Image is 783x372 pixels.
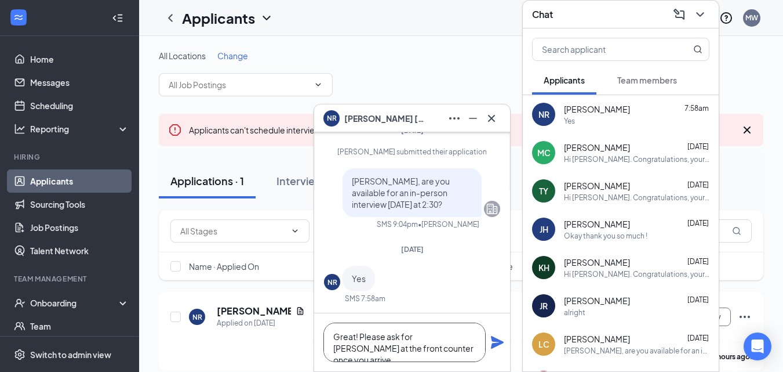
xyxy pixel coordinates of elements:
div: Applications · 1 [170,174,244,188]
span: [PERSON_NAME] [564,333,630,345]
h5: [PERSON_NAME] [217,305,291,317]
span: [DATE] [687,257,709,266]
div: NR [327,277,337,287]
svg: Company [485,202,499,216]
a: Talent Network [30,239,129,262]
div: Open Intercom Messenger [744,333,771,360]
span: [PERSON_NAME] [564,295,630,306]
svg: Cross [485,111,498,125]
svg: Ellipses [738,310,752,324]
div: TY [539,185,548,197]
div: Okay thank you so much ! [564,231,647,241]
div: MC [537,147,551,158]
button: Ellipses [445,109,464,128]
div: MW [745,13,758,23]
svg: ChevronDown [290,226,300,236]
span: [DATE] [687,334,709,342]
svg: Error [168,123,182,137]
a: Job Postings [30,216,129,239]
b: 15 hours ago [708,352,750,361]
span: [DATE] [687,142,709,151]
div: Hi [PERSON_NAME]. Congratulations, your onsite interview with [DEMOGRAPHIC_DATA]-fil-A for Front ... [564,269,709,279]
svg: Settings [14,349,26,360]
svg: ComposeMessage [672,8,686,21]
div: Hi [PERSON_NAME]. Congratulations, your onsite interview with [DEMOGRAPHIC_DATA]-fil-A for Delive... [564,193,709,203]
span: [DATE] [687,219,709,227]
input: All Job Postings [169,78,309,91]
svg: UserCheck [14,297,26,309]
button: ChevronDown [691,5,709,24]
svg: Collapse [112,12,123,24]
span: Team members [617,75,677,85]
span: Applicants [544,75,585,85]
svg: ChevronDown [693,8,707,21]
div: Reporting [30,123,130,135]
textarea: Great! Please ask for [PERSON_NAME] at the front counter once you arrive. [323,323,486,362]
span: 7:58am [684,104,709,113]
span: [PERSON_NAME] [564,180,630,192]
div: Applied on [DATE] [217,317,305,329]
svg: Plane [490,335,504,349]
span: [PERSON_NAME] [564,257,630,268]
div: Switch to admin view [30,349,111,360]
div: SMS 7:58am [345,294,385,304]
a: Messages [30,71,129,94]
span: [PERSON_NAME] [PERSON_NAME] [344,112,425,125]
svg: Cross [740,123,754,137]
svg: MagnifyingGlass [693,45,702,54]
svg: Minimize [466,111,480,125]
svg: QuestionInfo [719,11,733,25]
div: Onboarding [30,297,119,309]
button: ComposeMessage [670,5,689,24]
span: [PERSON_NAME], are you available for an in-person interview [DATE] at 2:30? [352,176,450,210]
div: alright [564,308,585,317]
span: Name · Applied On [189,261,259,272]
span: [DATE] [401,245,424,254]
svg: Document [296,306,305,316]
div: LC [538,338,549,350]
span: • [PERSON_NAME] [418,219,479,229]
svg: WorkstreamLogo [13,12,24,23]
input: All Stages [180,225,286,237]
span: Change [217,50,248,61]
span: [PERSON_NAME] [564,142,630,153]
a: Home [30,48,129,71]
button: Cross [482,109,501,128]
div: Hiring [14,152,127,162]
div: JH [540,223,548,235]
span: Applicants can't schedule interviews. [189,125,421,135]
div: SMS 9:04pm [377,219,418,229]
div: NR [538,109,549,120]
svg: ChevronDown [260,11,274,25]
svg: Analysis [14,123,26,135]
svg: ChevronDown [314,80,323,89]
a: Team [30,315,129,338]
h1: Applicants [182,8,255,28]
div: [PERSON_NAME] submitted their application [324,147,500,157]
span: [PERSON_NAME] [564,103,630,115]
div: Interviews · 6 [276,174,342,188]
h3: Chat [532,8,553,21]
span: Yes [352,273,366,284]
a: Scheduling [30,94,129,117]
div: Team Management [14,274,127,284]
div: KH [538,262,549,273]
div: JR [540,300,548,312]
div: Yes [564,116,575,126]
a: Sourcing Tools [30,193,129,216]
span: All Locations [159,50,206,61]
input: Search applicant [533,38,670,60]
svg: ChevronLeft [163,11,177,25]
span: [DATE] [687,295,709,304]
svg: Ellipses [447,111,461,125]
button: Minimize [464,109,482,128]
div: Hi [PERSON_NAME]. Congratulations, your meeting with [DEMOGRAPHIC_DATA]-fil-A for Senior Leader a... [564,154,709,164]
span: [DATE] [687,180,709,189]
span: [PERSON_NAME] [564,218,630,230]
div: [PERSON_NAME], are you available for an in-person interview [DATE] at 1:00? [564,346,709,356]
div: NR [192,312,202,322]
svg: MagnifyingGlass [732,226,741,236]
a: Applicants [30,169,129,193]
